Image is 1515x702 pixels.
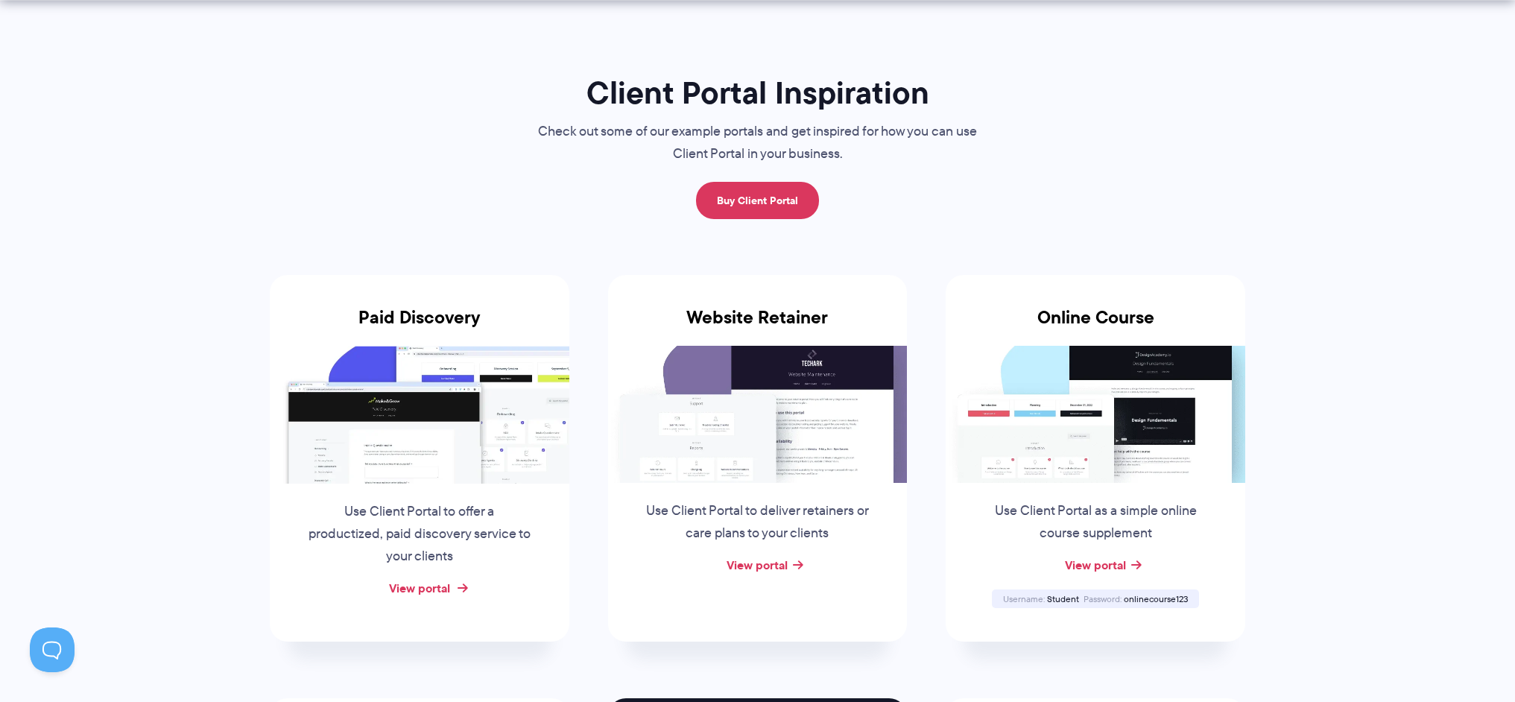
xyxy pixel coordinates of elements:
[946,307,1245,346] h3: Online Course
[1084,592,1122,605] span: Password
[644,500,870,545] p: Use Client Portal to deliver retainers or care plans to your clients
[982,500,1209,545] p: Use Client Portal as a simple online course supplement
[306,501,533,568] p: Use Client Portal to offer a productized, paid discovery service to your clients
[30,627,75,672] iframe: Toggle Customer Support
[727,556,788,574] a: View portal
[389,579,450,597] a: View portal
[508,73,1008,113] h1: Client Portal Inspiration
[1065,556,1126,574] a: View portal
[508,121,1008,165] p: Check out some of our example portals and get inspired for how you can use Client Portal in your ...
[1003,592,1045,605] span: Username
[608,307,908,346] h3: Website Retainer
[1124,592,1188,605] span: onlinecourse123
[1047,592,1079,605] span: Student
[270,307,569,346] h3: Paid Discovery
[696,182,819,219] a: Buy Client Portal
